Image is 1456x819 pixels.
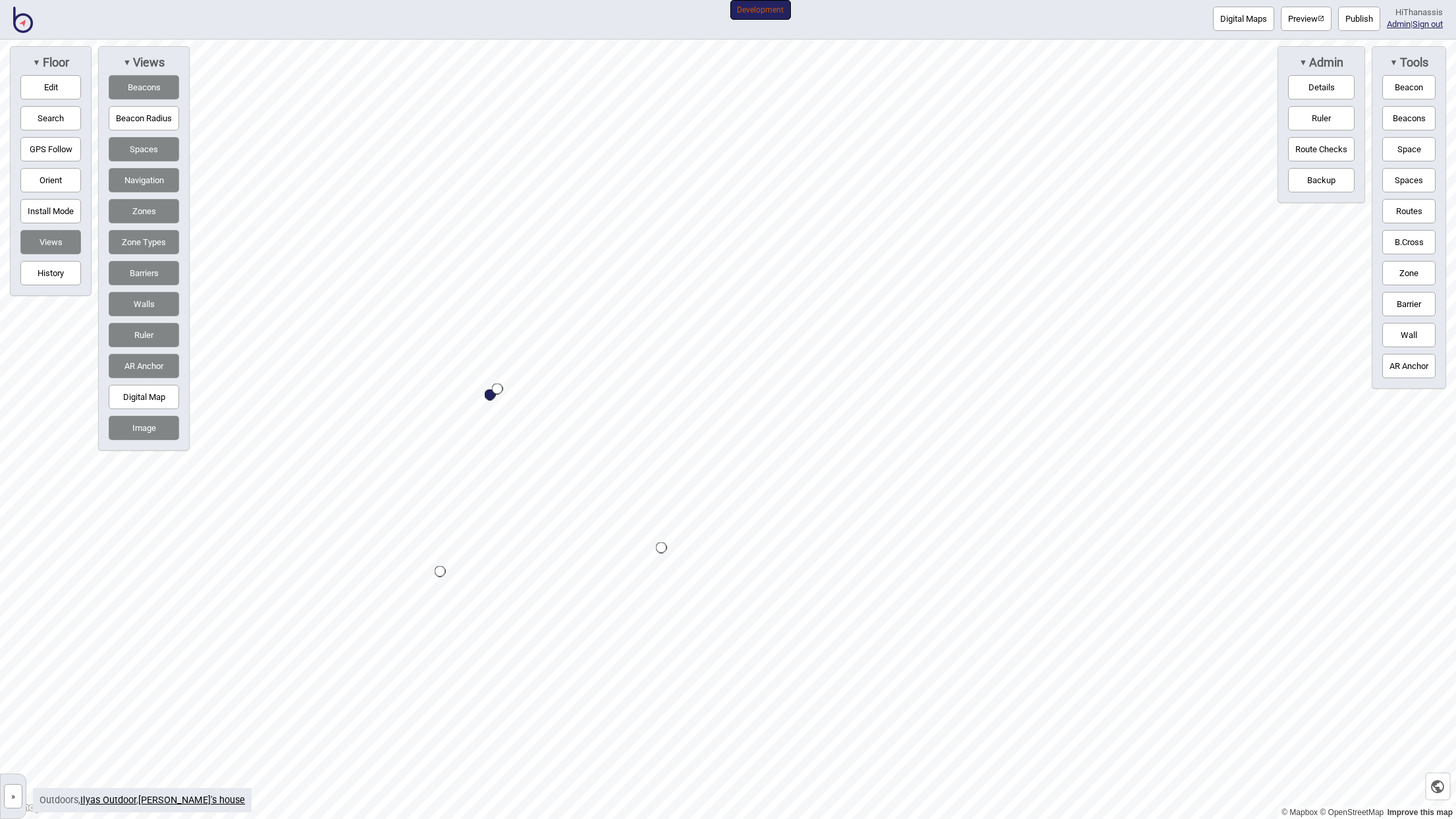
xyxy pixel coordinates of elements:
button: Edit [20,75,81,99]
button: Walls [109,292,179,316]
button: Beacon Radius [109,106,179,130]
button: Sign out [1413,19,1443,29]
button: Zone [1382,261,1436,285]
a: Mapbox logo [4,800,62,815]
span: Views [131,55,165,70]
span: ▼ [123,57,131,67]
a: Map feedback [1388,808,1453,817]
div: Map marker [485,389,496,401]
button: Details [1288,75,1355,99]
button: History [20,261,81,285]
button: AR Anchor [1382,354,1436,378]
div: Map marker [435,566,446,577]
a: Admin [1387,19,1411,29]
div: Map marker [656,542,667,553]
span: ▼ [1389,57,1397,67]
button: Views [20,230,81,254]
div: Hi Thanassis [1387,7,1443,18]
a: Ilyas Outdoor [80,795,136,806]
a: Mapbox [1281,808,1318,817]
button: B.Cross [1382,230,1436,254]
button: Beacons [109,75,179,99]
button: Wall [1382,323,1436,347]
button: Search [20,106,81,130]
button: Backup [1288,168,1355,192]
span: Floor [41,55,69,70]
button: Digital Maps [1213,7,1274,31]
button: Navigation [109,168,179,192]
span: ▼ [1299,57,1307,67]
span: Tools [1398,55,1428,70]
button: » [4,784,22,808]
img: BindiMaps CMS [13,7,33,33]
a: » [1,788,26,802]
button: Barriers [109,261,179,285]
button: Routes [1382,199,1436,223]
span: | [1387,19,1413,29]
button: Image [109,416,179,440]
button: Ruler [109,323,179,347]
button: AR Anchor [109,354,179,378]
div: Map marker [492,383,503,395]
button: Ruler [1288,106,1355,130]
button: GPS Follow [20,137,81,161]
span: ▼ [32,57,40,67]
button: Orient [20,168,81,192]
button: Zone Types [109,230,179,254]
a: OpenStreetMap [1320,808,1384,817]
span: , [80,795,138,806]
a: Previewpreview [1281,7,1332,31]
button: Space [1382,137,1436,161]
img: preview [1318,15,1324,22]
button: Install Mode [20,199,81,223]
button: Barrier [1382,292,1436,316]
button: Publish [1338,7,1380,31]
button: Beacons [1382,106,1436,130]
button: Zones [109,199,179,223]
span: Admin [1307,55,1343,70]
a: [PERSON_NAME]'s house [138,795,245,806]
button: Spaces [109,137,179,161]
button: Route Checks [1288,137,1355,161]
button: Spaces [1382,168,1436,192]
button: Beacon [1382,75,1436,99]
button: Preview [1281,7,1332,31]
button: Digital Map [109,385,179,409]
